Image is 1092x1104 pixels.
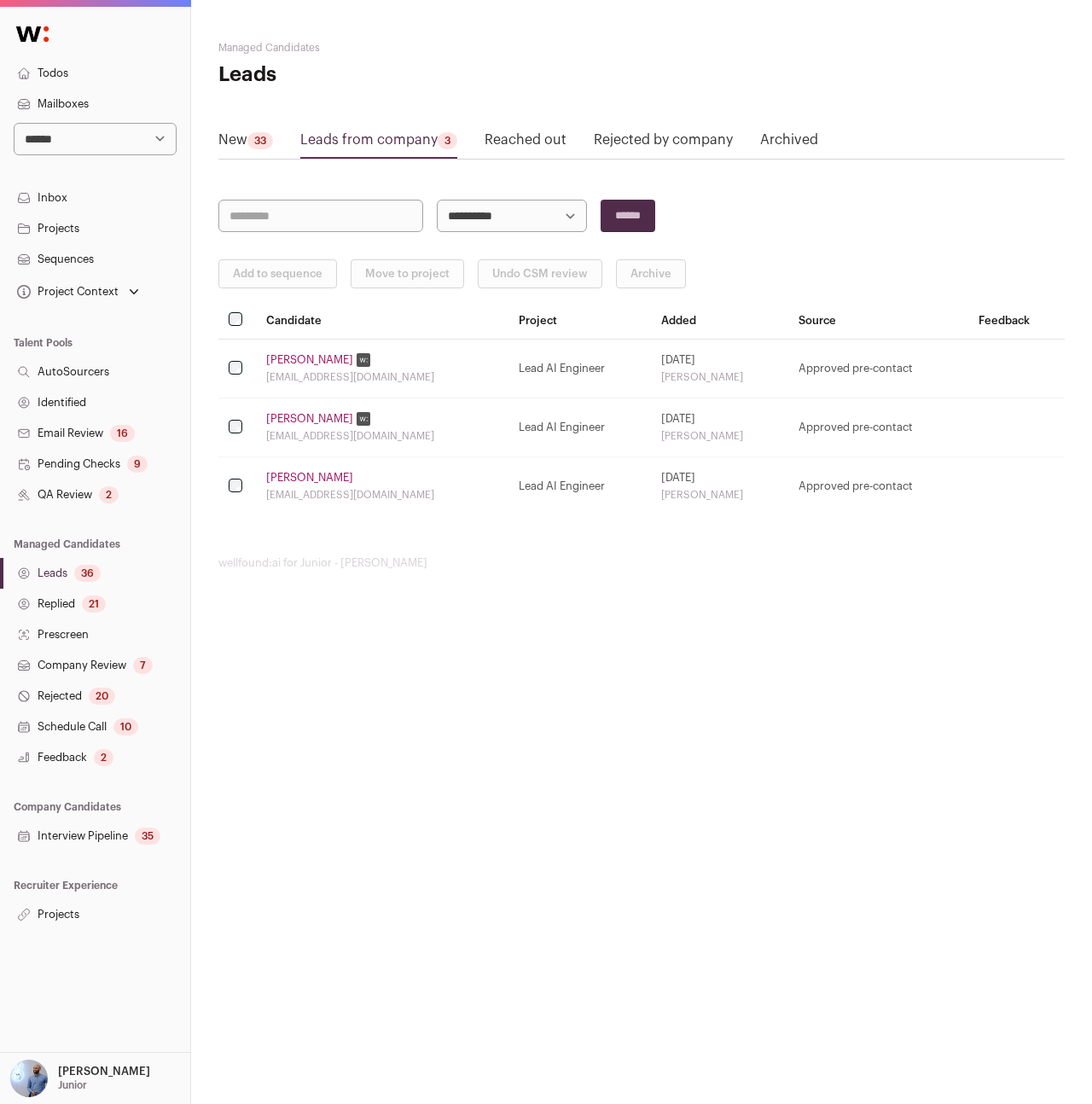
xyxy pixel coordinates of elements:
a: Leads from company [300,130,457,157]
th: Added [651,302,788,340]
button: Open dropdown [7,1060,154,1097]
div: [EMAIL_ADDRESS][DOMAIN_NAME] [266,429,498,443]
a: [PERSON_NAME] [266,471,353,485]
td: Approved pre-contact [788,457,969,516]
td: Lead AI Engineer [508,398,651,457]
footer: wellfound:ai for Junior - [PERSON_NAME] [218,556,1065,570]
div: 16 [110,425,135,442]
a: Rejected by company [594,130,733,157]
td: Lead AI Engineer [508,457,651,516]
td: [DATE] [651,340,788,398]
div: 21 [82,596,106,613]
th: Source [788,302,969,340]
a: [PERSON_NAME] [266,412,353,426]
div: [EMAIL_ADDRESS][DOMAIN_NAME] [266,370,498,384]
div: 10 [113,718,138,735]
td: Approved pre-contact [788,398,969,457]
h2: Managed Candidates [218,41,501,55]
p: Junior [58,1078,87,1092]
div: 2 [94,749,113,766]
div: 35 [135,828,160,845]
img: Wellfound [7,17,58,51]
th: Project [508,302,651,340]
td: [DATE] [651,457,788,516]
div: [PERSON_NAME] [661,488,778,502]
div: 9 [127,456,148,473]
th: Feedback [968,302,1065,340]
button: Open dropdown [14,280,142,304]
div: Project Context [14,285,119,299]
div: [EMAIL_ADDRESS][DOMAIN_NAME] [266,488,498,502]
img: 97332-medium_jpg [10,1060,48,1097]
p: [PERSON_NAME] [58,1065,150,1078]
a: [PERSON_NAME] [266,353,353,367]
div: 3 [438,132,457,149]
div: 33 [247,132,273,149]
div: [PERSON_NAME] [661,370,778,384]
div: [PERSON_NAME] [661,429,778,443]
h1: Leads [218,61,501,89]
a: New [218,130,273,157]
div: 2 [99,486,119,503]
a: Archived [760,130,818,157]
td: [DATE] [651,398,788,457]
div: 7 [133,657,153,674]
th: Candidate [256,302,508,340]
div: 36 [74,565,101,582]
div: 20 [89,688,115,705]
a: Reached out [485,130,566,157]
td: Lead AI Engineer [508,340,651,398]
td: Approved pre-contact [788,340,969,398]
